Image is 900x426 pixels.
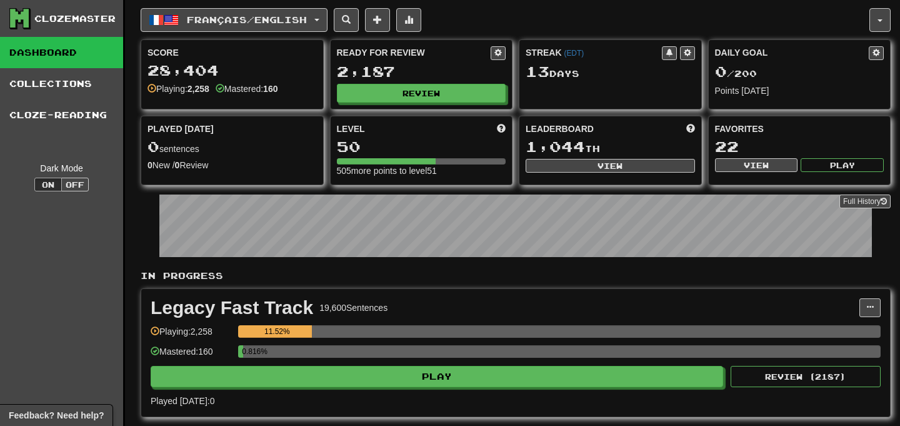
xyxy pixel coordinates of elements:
[187,84,209,94] strong: 2,258
[34,13,116,25] div: Clozemaster
[334,8,359,32] button: Search sentences
[715,68,757,79] span: / 200
[263,84,277,94] strong: 160
[141,8,327,32] button: Français/English
[337,139,506,155] div: 50
[715,46,869,60] div: Daily Goal
[715,123,884,135] div: Favorites
[151,396,214,406] span: Played [DATE]: 0
[839,195,891,208] a: Full History
[337,64,506,79] div: 2,187
[147,139,317,155] div: sentences
[526,46,662,59] div: Streak
[147,46,317,59] div: Score
[497,123,506,135] span: Score more points to level up
[686,123,695,135] span: This week in points, UTC
[242,325,312,338] div: 11.52%
[564,49,584,58] a: (EDT)
[34,178,62,191] button: On
[715,139,884,155] div: 22
[526,64,695,80] div: Day s
[147,138,159,155] span: 0
[9,409,104,422] span: Open feedback widget
[151,325,232,346] div: Playing: 2,258
[526,138,585,155] span: 1,044
[365,8,390,32] button: Add sentence to collection
[337,84,506,103] button: Review
[9,162,114,175] div: Dark Mode
[151,366,723,387] button: Play
[216,83,278,95] div: Mastered:
[715,158,798,172] button: View
[396,8,421,32] button: More stats
[337,46,491,59] div: Ready for Review
[337,123,365,135] span: Level
[147,160,152,170] strong: 0
[141,270,891,282] p: In Progress
[526,139,695,155] div: th
[526,159,695,173] button: View
[526,123,594,135] span: Leaderboard
[715,63,727,80] span: 0
[61,178,89,191] button: Off
[715,84,884,97] div: Points [DATE]
[147,63,317,78] div: 28,404
[319,302,387,314] div: 19,600 Sentences
[801,158,884,172] button: Play
[187,14,307,25] span: Français / English
[147,83,209,95] div: Playing:
[731,366,881,387] button: Review (2187)
[147,123,214,135] span: Played [DATE]
[147,159,317,171] div: New / Review
[337,165,506,177] div: 505 more points to level 51
[151,345,232,366] div: Mastered: 160
[242,345,243,358] div: 0.816%
[175,160,180,170] strong: 0
[151,298,313,317] div: Legacy Fast Track
[526,63,549,80] span: 13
